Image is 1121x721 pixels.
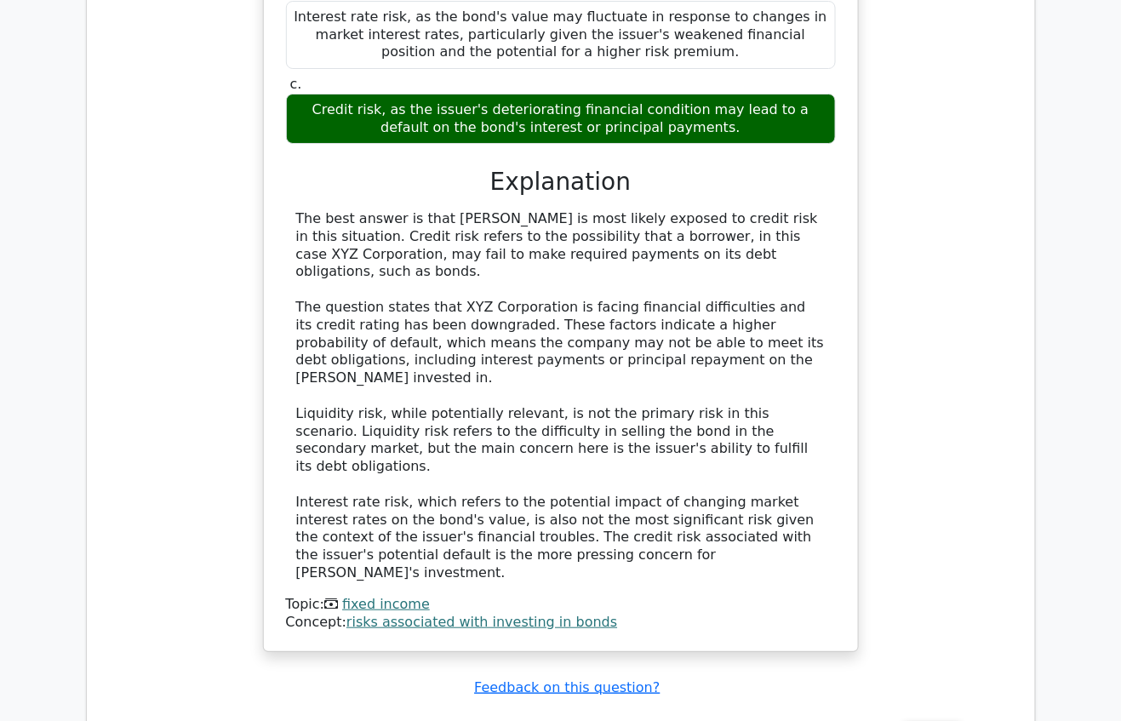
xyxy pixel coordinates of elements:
a: fixed income [342,596,430,612]
a: Feedback on this question? [474,679,660,695]
a: risks associated with investing in bonds [346,614,617,630]
div: Concept: [286,614,836,632]
h3: Explanation [296,168,826,197]
div: Interest rate risk, as the bond's value may fluctuate in response to changes in market interest r... [286,1,836,69]
span: c. [290,76,302,92]
div: The best answer is that [PERSON_NAME] is most likely exposed to credit risk in this situation. Cr... [296,210,826,582]
div: Topic: [286,596,836,614]
div: Credit risk, as the issuer's deteriorating financial condition may lead to a default on the bond'... [286,94,836,145]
